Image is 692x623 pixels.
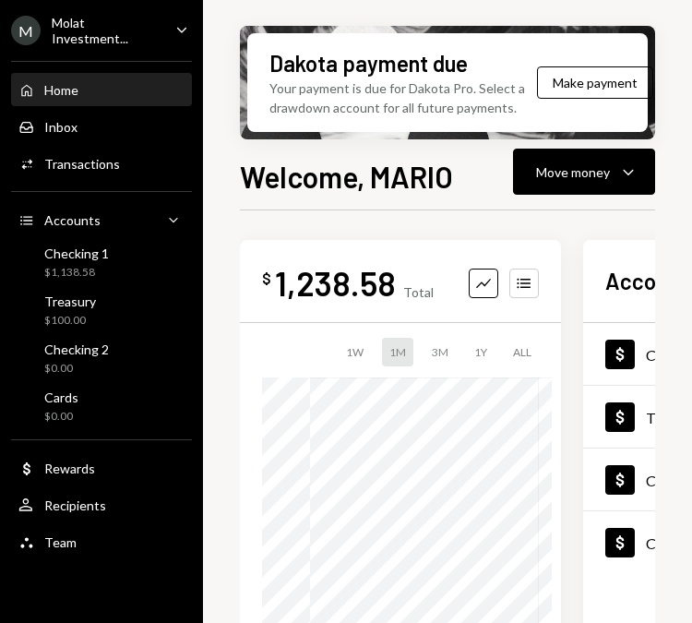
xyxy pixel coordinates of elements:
div: ALL [506,338,539,366]
div: 1W [339,338,371,366]
div: Treasury [44,294,96,309]
a: Inbox [11,110,192,143]
div: Recipients [44,497,106,513]
a: Transactions [11,147,192,180]
a: Rewards [11,451,192,485]
div: $0.00 [44,361,109,377]
a: Accounts [11,203,192,236]
div: Team [44,534,77,550]
div: Rewards [44,461,95,476]
div: Dakota payment due [269,48,468,78]
div: Move money [536,162,610,182]
div: Cards [646,534,684,552]
h1: Welcome, MARIO [240,158,453,195]
div: M [11,16,41,45]
div: Checking 1 [44,246,109,261]
a: Treasury$100.00 [11,288,192,332]
button: Move money [513,149,655,195]
a: Home [11,73,192,106]
div: 1,238.58 [275,262,396,304]
div: Molat Investment... [52,15,161,46]
div: Transactions [44,156,120,172]
div: Your payment is due for Dakota Pro. Select a drawdown account for all future payments. [269,78,537,117]
button: Make payment [537,66,653,99]
div: Home [44,82,78,98]
div: $100.00 [44,313,96,329]
div: Total [403,284,434,300]
div: $0.00 [44,409,78,425]
div: Inbox [44,119,78,135]
a: Team [11,525,192,558]
div: 1M [382,338,413,366]
div: Checking 2 [44,341,109,357]
a: Checking 2$0.00 [11,336,192,380]
div: $ [262,270,271,288]
div: $1,138.58 [44,265,109,281]
a: Cards$0.00 [11,384,192,428]
div: 1Y [467,338,495,366]
div: Accounts [44,212,101,228]
div: 3M [424,338,456,366]
div: Cards [44,389,78,405]
a: Recipients [11,488,192,521]
a: Checking 1$1,138.58 [11,240,192,284]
